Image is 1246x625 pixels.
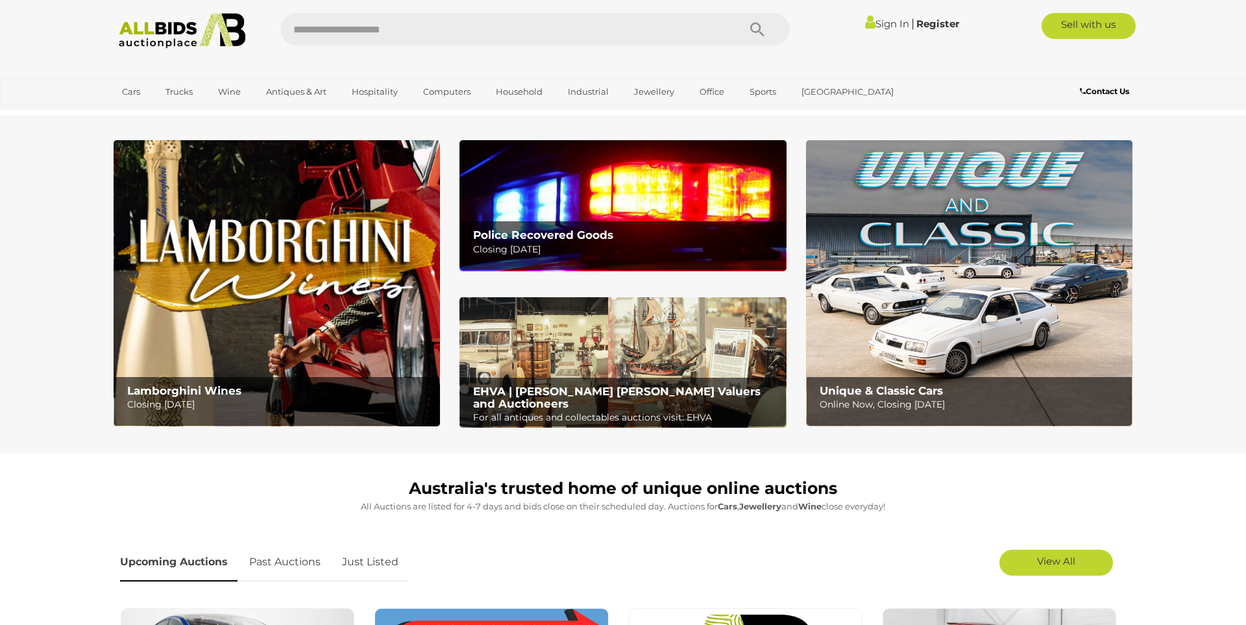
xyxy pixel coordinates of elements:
[793,81,902,103] a: [GEOGRAPHIC_DATA]
[459,140,786,271] img: Police Recovered Goods
[820,384,943,397] b: Unique & Classic Cars
[739,501,781,511] strong: Jewellery
[487,81,551,103] a: Household
[120,499,1126,514] p: All Auctions are listed for 4-7 days and bids close on their scheduled day. Auctions for , and cl...
[120,480,1126,498] h1: Australia's trusted home of unique online auctions
[127,397,433,413] p: Closing [DATE]
[210,81,249,103] a: Wine
[1080,84,1132,99] a: Contact Us
[112,13,252,49] img: Allbids.com.au
[114,81,149,103] a: Cars
[559,81,617,103] a: Industrial
[157,81,201,103] a: Trucks
[114,140,440,426] a: Lamborghini Wines Lamborghini Wines Closing [DATE]
[459,297,786,428] img: EHVA | Evans Hastings Valuers and Auctioneers
[114,140,440,426] img: Lamborghini Wines
[415,81,479,103] a: Computers
[798,501,822,511] strong: Wine
[820,397,1125,413] p: Online Now, Closing [DATE]
[718,501,737,511] strong: Cars
[459,297,786,428] a: EHVA | Evans Hastings Valuers and Auctioneers EHVA | [PERSON_NAME] [PERSON_NAME] Valuers and Auct...
[916,18,959,30] a: Register
[473,385,761,410] b: EHVA | [PERSON_NAME] [PERSON_NAME] Valuers and Auctioneers
[473,241,779,258] p: Closing [DATE]
[999,550,1113,576] a: View All
[626,81,683,103] a: Jewellery
[127,384,241,397] b: Lamborghini Wines
[1042,13,1136,39] a: Sell with us
[725,13,790,45] button: Search
[473,410,779,426] p: For all antiques and collectables auctions visit: EHVA
[806,140,1132,426] a: Unique & Classic Cars Unique & Classic Cars Online Now, Closing [DATE]
[258,81,335,103] a: Antiques & Art
[332,543,408,582] a: Just Listed
[473,228,613,241] b: Police Recovered Goods
[911,16,914,31] span: |
[239,543,330,582] a: Past Auctions
[343,81,406,103] a: Hospitality
[865,18,909,30] a: Sign In
[806,140,1132,426] img: Unique & Classic Cars
[120,543,238,582] a: Upcoming Auctions
[691,81,733,103] a: Office
[1080,86,1129,96] b: Contact Us
[741,81,785,103] a: Sports
[459,140,786,271] a: Police Recovered Goods Police Recovered Goods Closing [DATE]
[1037,555,1075,567] span: View All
